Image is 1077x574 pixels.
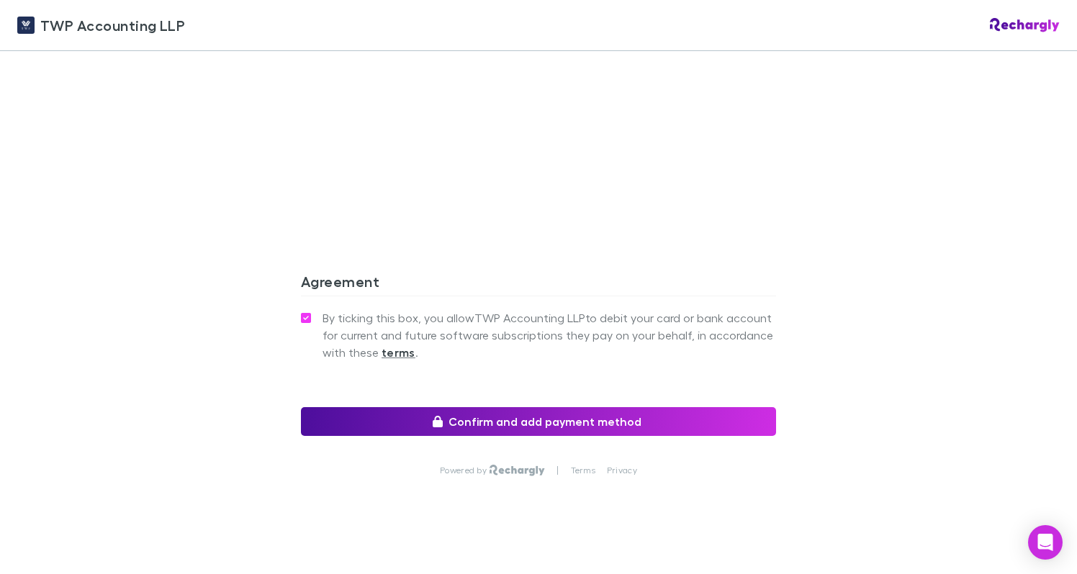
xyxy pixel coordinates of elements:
[556,465,559,476] p: |
[40,14,185,36] span: TWP Accounting LLP
[382,345,415,360] strong: terms
[1028,525,1063,560] div: Open Intercom Messenger
[301,407,776,436] button: Confirm and add payment method
[990,18,1060,32] img: Rechargly Logo
[490,465,545,476] img: Rechargly Logo
[440,465,490,476] p: Powered by
[301,273,776,296] h3: Agreement
[323,309,776,361] span: By ticking this box, you allow TWP Accounting LLP to debit your card or bank account for current ...
[571,465,595,476] a: Terms
[607,465,637,476] a: Privacy
[17,17,35,34] img: TWP Accounting LLP's Logo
